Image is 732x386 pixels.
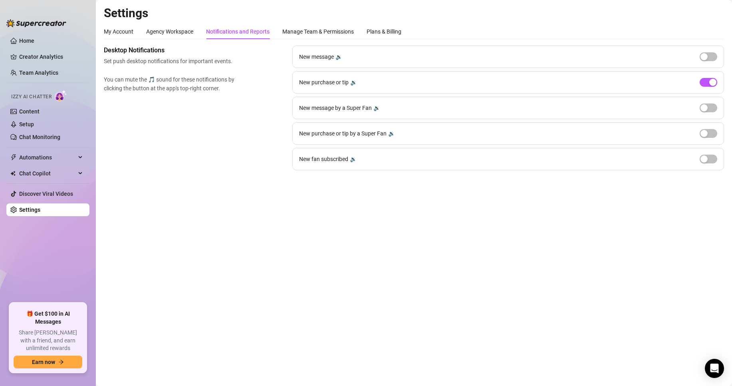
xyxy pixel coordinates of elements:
div: Manage Team & Permissions [282,27,354,36]
a: Setup [19,121,34,127]
img: Chat Copilot [10,171,16,176]
div: My Account [104,27,133,36]
div: 🔉 [388,129,395,138]
span: New purchase or tip [299,78,349,87]
span: New message by a Super Fan [299,103,372,112]
span: arrow-right [58,359,64,365]
span: Desktop Notifications [104,46,238,55]
span: Izzy AI Chatter [11,93,52,101]
a: Discover Viral Videos [19,191,73,197]
a: Chat Monitoring [19,134,60,140]
span: Earn now [32,359,55,365]
div: 🔉 [373,103,380,112]
a: Creator Analytics [19,50,83,63]
span: Share [PERSON_NAME] with a friend, and earn unlimited rewards [14,329,82,352]
span: thunderbolt [10,154,17,161]
a: Team Analytics [19,70,58,76]
span: Set push desktop notifications for important events. [104,57,238,66]
div: Notifications and Reports [206,27,270,36]
a: Home [19,38,34,44]
div: 🔉 [335,52,342,61]
span: New message [299,52,334,61]
div: Agency Workspace [146,27,193,36]
span: New purchase or tip by a Super Fan [299,129,387,138]
span: You can mute the 🎵 sound for these notifications by clicking the button at the app's top-right co... [104,75,238,93]
a: Settings [19,207,40,213]
span: Automations [19,151,76,164]
div: Open Intercom Messenger [705,359,724,378]
img: logo-BBDzfeDw.svg [6,19,66,27]
a: Content [19,108,40,115]
div: Plans & Billing [367,27,401,36]
span: New fan subscribed [299,155,348,163]
div: 🔉 [350,155,357,163]
span: 🎁 Get $100 in AI Messages [14,310,82,326]
img: AI Chatter [55,90,67,101]
div: 🔉 [350,78,357,87]
button: Earn nowarrow-right [14,356,82,368]
span: Chat Copilot [19,167,76,180]
h2: Settings [104,6,724,21]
